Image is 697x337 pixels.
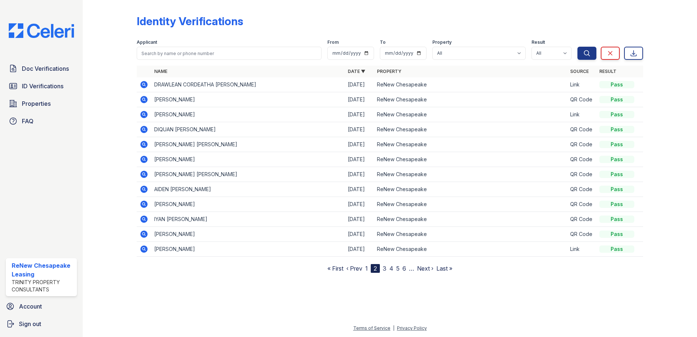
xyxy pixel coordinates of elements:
td: ReNew Chesapeake [374,152,568,167]
div: Pass [599,245,634,253]
span: Doc Verifications [22,64,69,73]
td: [DATE] [345,182,374,197]
img: CE_Logo_Blue-a8612792a0a2168367f1c8372b55b34899dd931a85d93a1a3d3e32e68fde9ad4.png [3,23,80,38]
td: [PERSON_NAME] [PERSON_NAME] [151,167,345,182]
td: ReNew Chesapeake [374,182,568,197]
td: [DATE] [345,212,374,227]
a: ‹ Prev [346,265,362,272]
label: Property [432,39,452,45]
a: 6 [402,265,406,272]
td: [PERSON_NAME] [151,107,345,122]
td: QR Code [567,122,596,137]
a: « First [327,265,343,272]
td: [DATE] [345,92,374,107]
a: Last » [436,265,452,272]
label: To [380,39,386,45]
td: AIDEN [PERSON_NAME] [151,182,345,197]
td: [PERSON_NAME] [PERSON_NAME] [151,137,345,152]
span: … [409,264,414,273]
td: ReNew Chesapeake [374,137,568,152]
td: QR Code [567,152,596,167]
a: Privacy Policy [397,325,427,331]
td: IYAN [PERSON_NAME] [151,212,345,227]
a: Date ▼ [348,69,365,74]
a: Result [599,69,616,74]
div: Pass [599,201,634,208]
a: Next › [417,265,433,272]
a: 1 [365,265,368,272]
td: ReNew Chesapeake [374,197,568,212]
td: [DATE] [345,227,374,242]
div: Pass [599,216,634,223]
td: ReNew Chesapeake [374,92,568,107]
label: From [327,39,339,45]
span: FAQ [22,117,34,125]
span: ID Verifications [22,82,63,90]
a: 4 [389,265,393,272]
td: ReNew Chesapeake [374,167,568,182]
td: Link [567,242,596,257]
td: [DATE] [345,242,374,257]
td: ReNew Chesapeake [374,122,568,137]
a: Account [3,299,80,314]
div: Pass [599,111,634,118]
div: Pass [599,156,634,163]
td: DRAWLEAN CORDEATHA [PERSON_NAME] [151,77,345,92]
div: | [393,325,394,331]
input: Search by name or phone number [137,47,322,60]
td: [DATE] [345,197,374,212]
div: ReNew Chesapeake Leasing [12,261,74,279]
a: Properties [6,96,77,111]
label: Result [531,39,545,45]
td: ReNew Chesapeake [374,212,568,227]
td: ReNew Chesapeake [374,227,568,242]
td: QR Code [567,137,596,152]
td: QR Code [567,197,596,212]
td: Link [567,107,596,122]
a: 5 [396,265,400,272]
td: [DATE] [345,77,374,92]
td: ReNew Chesapeake [374,77,568,92]
td: [PERSON_NAME] [151,92,345,107]
a: 3 [383,265,386,272]
td: QR Code [567,227,596,242]
span: Sign out [19,319,41,328]
a: Name [154,69,167,74]
td: Link [567,77,596,92]
div: Pass [599,96,634,103]
a: Terms of Service [353,325,390,331]
a: ID Verifications [6,79,77,93]
td: [PERSON_NAME] [151,227,345,242]
div: Pass [599,126,634,133]
td: [DATE] [345,167,374,182]
td: [PERSON_NAME] [151,152,345,167]
a: FAQ [6,114,77,128]
td: QR Code [567,212,596,227]
td: [DATE] [345,137,374,152]
a: Property [377,69,401,74]
td: [DATE] [345,107,374,122]
div: Identity Verifications [137,15,243,28]
div: Trinity Property Consultants [12,279,74,293]
a: Sign out [3,317,80,331]
label: Applicant [137,39,157,45]
td: QR Code [567,182,596,197]
td: ReNew Chesapeake [374,107,568,122]
a: Source [570,69,589,74]
div: Pass [599,231,634,238]
td: [PERSON_NAME] [151,197,345,212]
span: Account [19,302,42,311]
div: Pass [599,171,634,178]
td: [DATE] [345,152,374,167]
div: Pass [599,186,634,193]
div: 2 [371,264,380,273]
td: [DATE] [345,122,374,137]
td: QR Code [567,167,596,182]
td: [PERSON_NAME] [151,242,345,257]
span: Properties [22,99,51,108]
td: ReNew Chesapeake [374,242,568,257]
div: Pass [599,141,634,148]
td: DIQUAN [PERSON_NAME] [151,122,345,137]
a: Doc Verifications [6,61,77,76]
